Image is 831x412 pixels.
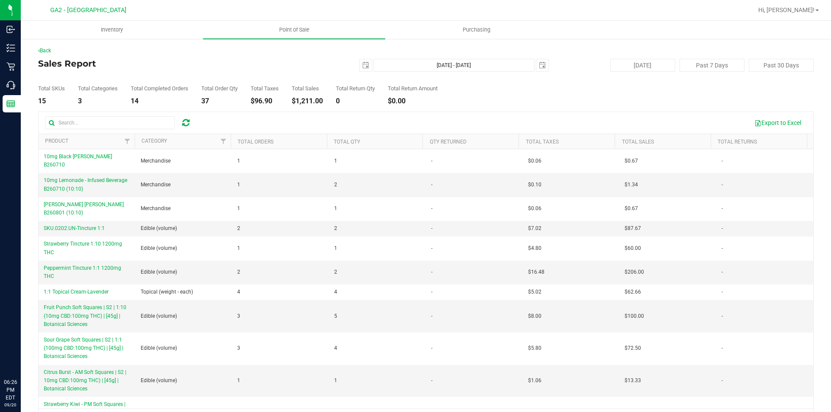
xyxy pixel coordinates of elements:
span: - [431,244,432,252]
span: Citrus Burst - AM Soft Squares | S2 | 10mg CBD:100mg THC) | [45g] | Botanical Sciences [44,369,126,392]
span: - [721,181,723,189]
div: Total Sales [292,86,323,91]
div: Total Completed Orders [131,86,188,91]
span: - [431,181,432,189]
span: $0.06 [528,157,541,165]
span: 1 [237,181,240,189]
div: Total Categories [78,86,118,91]
span: Edible (volume) [141,224,177,233]
button: Export to Excel [749,115,807,130]
span: $0.67 [625,204,638,213]
span: - [431,288,432,296]
p: 06:26 PM EDT [4,378,17,402]
span: $13.33 [625,377,641,385]
span: 1 [237,377,240,385]
h4: Sales Report [38,59,296,68]
span: $206.00 [625,268,644,276]
a: Total Sales [622,139,654,145]
span: 1 [334,244,337,252]
a: Product [45,138,68,144]
span: SKU.0202.UN-Tincture 1:1 [44,225,105,231]
span: $4.80 [528,244,541,252]
span: $72.50 [625,344,641,352]
span: - [721,244,723,252]
a: Total Taxes [526,139,559,145]
span: Point of Sale [267,26,321,34]
a: Back [38,48,51,54]
span: 1 [334,377,337,385]
span: $8.00 [528,312,541,320]
span: Hi, [PERSON_NAME]! [758,6,815,13]
a: Category [142,138,167,144]
span: $0.10 [528,181,541,189]
span: Strawberry Tincture 1:10 1200mg THC [44,241,122,255]
p: 09/20 [4,402,17,408]
div: Total SKUs [38,86,65,91]
span: 1:1 Topical Cream-Lavender [44,289,109,295]
div: 14 [131,98,188,105]
span: Sour Grape Soft Squares | S2 | 1:1 (100mg CBD:100mg THC) | [45g] | Botanical Sciences [44,337,123,359]
span: 2 [334,268,337,276]
span: Peppermint Tincture 1:1 1200mg THC [44,265,121,279]
span: 3 [237,344,240,352]
div: 0 [336,98,375,105]
div: 3 [78,98,118,105]
span: 1 [237,204,240,213]
inline-svg: Reports [6,99,15,108]
span: $0.06 [528,204,541,213]
span: - [721,204,723,213]
span: - [721,344,723,352]
span: Purchasing [451,26,502,34]
span: $87.67 [625,224,641,233]
span: Topical (weight - each) [141,288,193,296]
span: - [431,312,432,320]
div: Total Taxes [251,86,279,91]
inline-svg: Inventory [6,44,15,52]
span: Edible (volume) [141,268,177,276]
div: 37 [201,98,238,105]
span: 1 [334,204,337,213]
span: $16.48 [528,268,544,276]
span: - [721,288,723,296]
span: - [431,204,432,213]
a: Total Orders [238,139,274,145]
span: 2 [334,181,337,189]
button: Past 7 Days [680,59,744,72]
span: 4 [237,288,240,296]
span: - [721,312,723,320]
span: $5.02 [528,288,541,296]
div: 15 [38,98,65,105]
span: Merchandise [141,204,171,213]
button: Past 30 Days [749,59,814,72]
span: Edible (volume) [141,244,177,252]
span: $5.80 [528,344,541,352]
span: $100.00 [625,312,644,320]
div: $96.90 [251,98,279,105]
span: Edible (volume) [141,377,177,385]
div: Total Order Qty [201,86,238,91]
span: - [431,157,432,165]
a: Filter [216,134,231,149]
a: Filter [120,134,135,149]
div: $1,211.00 [292,98,323,105]
span: Fruit Punch Soft Squares | S2 | 1:10 (10mg CBD:100mg THC) | [45g] | Botanical Sciences [44,304,126,327]
button: [DATE] [610,59,675,72]
span: 1 [237,244,240,252]
input: Search... [45,116,175,129]
span: 1 [237,157,240,165]
a: Qty Returned [430,139,467,145]
span: Merchandise [141,157,171,165]
span: - [431,224,432,233]
span: [PERSON_NAME] [PERSON_NAME] B260801 (10:10) [44,201,124,216]
inline-svg: Inbound [6,25,15,34]
span: - [721,377,723,385]
span: 4 [334,344,337,352]
span: $1.06 [528,377,541,385]
span: - [431,268,432,276]
span: $0.67 [625,157,638,165]
a: Purchasing [385,21,567,39]
span: 5 [334,312,337,320]
span: 3 [237,312,240,320]
div: Total Return Qty [336,86,375,91]
span: 2 [334,224,337,233]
